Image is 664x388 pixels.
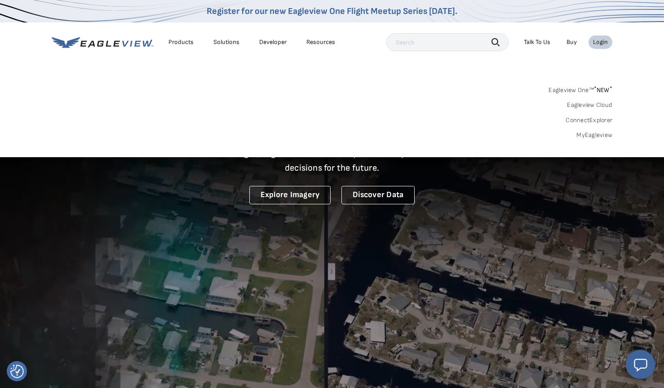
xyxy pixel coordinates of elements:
[10,365,24,378] button: Consent Preferences
[341,186,415,204] a: Discover Data
[259,38,287,46] a: Developer
[576,131,612,139] a: MyEagleview
[10,365,24,378] img: Revisit consent button
[213,38,239,46] div: Solutions
[386,33,509,51] input: Search
[207,6,457,17] a: Register for our new Eagleview One Flight Meetup Series [DATE].
[567,38,577,46] a: Buy
[306,38,335,46] div: Resources
[249,186,331,204] a: Explore Imagery
[594,86,612,94] span: NEW
[566,116,612,124] a: ConnectExplorer
[168,38,194,46] div: Products
[626,350,655,379] button: Open chat window
[549,84,612,94] a: Eagleview One™*NEW*
[524,38,550,46] div: Talk To Us
[567,101,612,109] a: Eagleview Cloud
[593,38,608,46] div: Login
